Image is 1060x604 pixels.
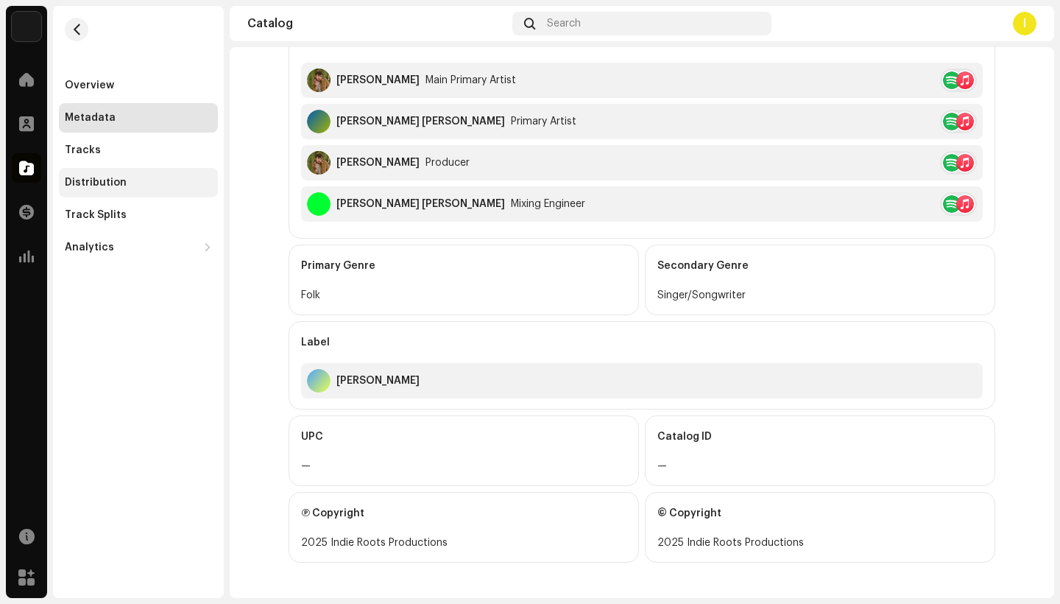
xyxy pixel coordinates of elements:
[307,69,331,92] img: ba723050-2ac2-4736-9523-aa376396ce4a
[657,457,983,475] div: —
[59,200,218,230] re-m-nav-item: Track Splits
[657,493,983,534] div: © Copyright
[336,198,505,210] div: [PERSON_NAME] [PERSON_NAME]
[59,168,218,197] re-m-nav-item: Distribution
[307,151,331,175] img: ba723050-2ac2-4736-9523-aa376396ce4a
[547,18,581,29] span: Search
[425,74,516,86] div: Main Primary Artist
[425,157,470,169] div: Producer
[301,493,626,534] div: Ⓟ Copyright
[511,198,585,210] div: Mixing Engineer
[12,12,41,41] img: ba8ebd69-4295-4255-a456-837fa49e70b0
[65,112,116,124] div: Metadata
[301,457,626,475] div: —
[657,534,983,552] div: 2025 Indie Roots Productions
[59,233,218,262] re-m-nav-dropdown: Analytics
[301,322,983,363] div: Label
[301,534,626,552] div: 2025 Indie Roots Productions
[247,18,506,29] div: Catalog
[65,144,101,156] div: Tracks
[1013,12,1036,35] div: I
[65,242,114,253] div: Analytics
[59,136,218,165] re-m-nav-item: Tracks
[301,416,626,457] div: UPC
[336,375,420,387] div: [PERSON_NAME]
[336,157,420,169] div: [PERSON_NAME]
[59,71,218,100] re-m-nav-item: Overview
[65,80,114,91] div: Overview
[511,116,576,127] div: Primary Artist
[65,177,127,189] div: Distribution
[301,287,626,304] div: Folk
[65,209,127,221] div: Track Splits
[336,116,505,127] div: [PERSON_NAME] [PERSON_NAME]
[301,245,626,287] div: Primary Genre
[657,416,983,457] div: Catalog ID
[59,103,218,133] re-m-nav-item: Metadata
[657,245,983,287] div: Secondary Genre
[657,287,983,304] div: Singer/Songwriter
[336,74,420,86] div: [PERSON_NAME]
